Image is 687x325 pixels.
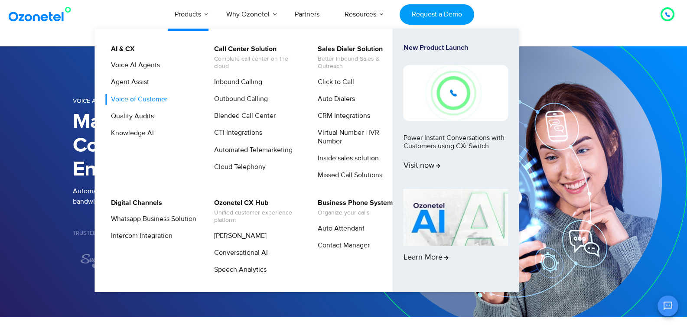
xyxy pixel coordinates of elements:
a: Learn More [404,189,508,277]
a: Whatsapp Business Solution [105,214,198,224]
span: Complete call center on the cloud [214,55,300,70]
a: New Product LaunchPower Instant Conversations with Customers using CXi SwitchVisit now [404,44,508,185]
a: Quality Audits [105,111,155,122]
a: Automated Telemarketing [208,145,294,156]
span: Voice AI Agents [73,97,121,104]
a: Agent Assist [105,77,150,88]
img: sugarplum [79,253,120,269]
div: Image Carousel [73,253,344,269]
a: Missed Call Solutions [312,170,384,181]
a: Speech Analytics [208,264,268,275]
span: Unified customer experience platform [214,209,300,224]
span: Visit now [404,161,440,171]
a: Cloud Telephony [208,162,267,172]
h1: Make Your Customer Conversations More Engaging & Meaningful [73,110,344,182]
a: [PERSON_NAME] [208,231,268,241]
a: Inside sales solution [312,153,380,164]
a: Digital Channels [105,198,163,208]
a: CRM Integrations [312,110,371,121]
a: AI & CX [105,44,136,55]
span: Learn More [404,253,449,263]
span: Organize your calls [318,209,393,217]
a: Inbound Calling [208,77,264,88]
p: Automate repetitive tasks and common queries at scale. Save agent bandwidth for complex and high ... [73,186,344,207]
span: Better Inbound Sales & Outreach [318,55,403,70]
a: Sales Dialer SolutionBetter Inbound Sales & Outreach [312,44,404,71]
a: Request a Demo [400,4,474,25]
a: Outbound Calling [208,94,269,104]
img: New-Project-17.png [404,65,508,120]
a: Intercom Integration [105,231,174,241]
a: Virtual Number | IVR Number [312,127,404,146]
a: Contact Manager [312,240,371,251]
a: Conversational AI [208,247,269,258]
a: Blended Call Center [208,110,277,121]
a: Knowledge AI [105,128,155,139]
img: AI [404,189,508,246]
a: Call Center SolutionComplete call center on the cloud [208,44,301,71]
div: 5 / 7 [73,253,127,269]
h5: Trusted by 3500+ Businesses [73,231,344,236]
button: Open chat [658,296,678,316]
a: Auto Attendant [312,223,366,234]
a: Auto Dialers [312,94,356,104]
a: Business Phone SystemOrganize your calls [312,198,394,218]
a: Click to Call [312,77,355,88]
a: Voice of Customer [105,94,169,105]
a: CTI Integrations [208,127,264,138]
a: Voice AI Agents [105,60,161,71]
a: Ozonetel CX HubUnified customer experience platform [208,198,301,225]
